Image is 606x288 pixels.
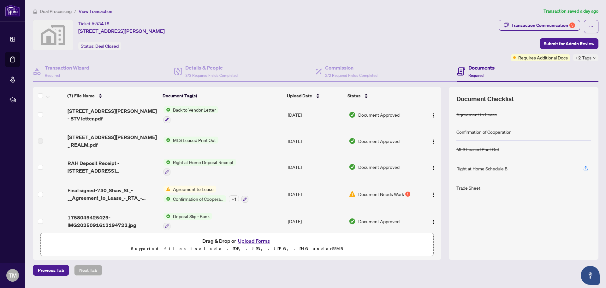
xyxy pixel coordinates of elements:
[68,133,158,149] span: [STREET_ADDRESS][PERSON_NAME] _ REALM.pdf
[540,38,598,49] button: Submit for Admin Review
[429,162,439,172] button: Logo
[163,159,236,176] button: Status IconRight at Home Deposit Receipt
[285,208,346,235] td: [DATE]
[45,245,430,253] p: Supported files include .PDF, .JPG, .JPEG, .PNG under 25 MB
[349,163,356,170] img: Document Status
[511,20,575,30] div: Transaction Communication
[405,192,410,197] div: 1
[456,128,512,135] div: Confirmation of Cooperation
[33,265,69,276] button: Previous Tab
[236,237,272,245] button: Upload Forms
[287,92,312,99] span: Upload Date
[38,265,64,275] span: Previous Tab
[456,165,508,172] div: Right at Home Schedule B
[349,138,356,144] img: Document Status
[40,9,72,14] span: Deal Processing
[431,139,436,144] img: Logo
[358,218,400,225] span: Document Approved
[68,107,158,122] span: [STREET_ADDRESS][PERSON_NAME] - BTV letter.pdf
[358,191,404,198] span: Document Needs Work
[285,128,346,154] td: [DATE]
[229,195,239,202] div: + 1
[431,113,436,118] img: Logo
[456,95,514,103] span: Document Checklist
[349,191,356,198] img: Document Status
[348,92,360,99] span: Status
[345,87,419,105] th: Status
[185,73,238,78] span: 3/3 Required Fields Completed
[33,20,73,50] img: svg%3e
[593,56,596,59] span: down
[170,195,226,202] span: Confirmation of Cooperation
[163,186,170,193] img: Status Icon
[74,265,102,276] button: Next Tab
[285,154,346,181] td: [DATE]
[456,184,480,191] div: Trade Sheet
[456,146,499,153] div: MLS Leased Print Out
[170,213,212,220] span: Deposit Slip - Bank
[468,73,484,78] span: Required
[499,20,580,31] button: Transaction Communication3
[163,159,170,166] img: Status Icon
[78,42,121,50] div: Status:
[468,64,495,71] h4: Documents
[163,213,212,230] button: Status IconDeposit Slip - Bank
[68,159,158,175] span: RAH Deposit Receipt - [STREET_ADDRESS][PERSON_NAME]pdf
[589,24,593,29] span: ellipsis
[429,216,439,226] button: Logo
[581,266,600,285] button: Open asap
[95,21,110,27] span: 53418
[163,137,170,144] img: Status Icon
[33,9,37,14] span: home
[41,233,433,256] span: Drag & Drop orUpload FormsSupported files include .PDF, .JPG, .JPEG, .PNG under25MB
[74,8,76,15] li: /
[163,106,170,113] img: Status Icon
[358,163,400,170] span: Document Approved
[163,213,170,220] img: Status Icon
[349,111,356,118] img: Document Status
[431,165,436,170] img: Logo
[67,92,95,99] span: (7) File Name
[429,189,439,199] button: Logo
[170,186,216,193] span: Agreement to Lease
[544,39,594,49] span: Submit for Admin Review
[9,271,17,280] span: TM
[163,106,218,123] button: Status IconBack to Vendor Letter
[68,187,158,202] span: Final signed-730_Shaw_St_-__Agreement_to_Lease_-_RTA_-_Appendices.pdf
[325,73,377,78] span: 2/2 Required Fields Completed
[79,9,112,14] span: View Transaction
[163,137,218,144] button: Status IconMLS Leased Print Out
[544,8,598,15] article: Transaction saved a day ago
[349,218,356,225] img: Document Status
[78,20,110,27] div: Ticket #:
[518,54,568,61] span: Requires Additional Docs
[431,192,436,197] img: Logo
[325,64,377,71] h4: Commission
[285,101,346,128] td: [DATE]
[569,22,575,28] div: 3
[358,138,400,144] span: Document Approved
[170,106,218,113] span: Back to Vendor Letter
[45,73,60,78] span: Required
[284,87,345,105] th: Upload Date
[160,87,285,105] th: Document Tag(s)
[170,137,218,144] span: MLS Leased Print Out
[429,136,439,146] button: Logo
[202,237,272,245] span: Drag & Drop or
[45,64,89,71] h4: Transaction Wizard
[429,110,439,120] button: Logo
[68,214,158,229] span: 1758049425429-IMG2025091613194723.jpg
[456,111,497,118] div: Agreement to Lease
[285,181,346,208] td: [DATE]
[185,64,238,71] h4: Details & People
[65,87,160,105] th: (7) File Name
[95,43,119,49] span: Deal Closed
[78,27,165,35] span: [STREET_ADDRESS][PERSON_NAME]
[163,186,248,203] button: Status IconAgreement to LeaseStatus IconConfirmation of Cooperation+1
[163,195,170,202] img: Status Icon
[5,5,20,16] img: logo
[575,54,591,61] span: +2 Tags
[170,159,236,166] span: Right at Home Deposit Receipt
[431,219,436,224] img: Logo
[358,111,400,118] span: Document Approved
